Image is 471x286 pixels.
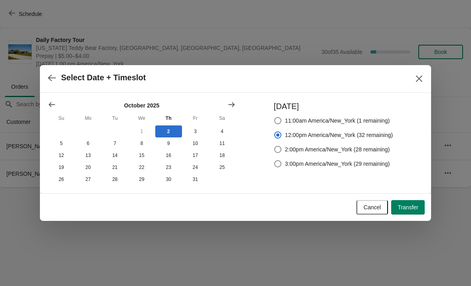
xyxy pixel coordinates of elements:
[101,173,128,185] button: Tuesday October 28 2025
[75,161,101,173] button: Monday October 20 2025
[356,200,388,214] button: Cancel
[155,125,182,137] button: Today Thursday October 2 2025
[128,173,155,185] button: Wednesday October 29 2025
[155,149,182,161] button: Thursday October 16 2025
[75,149,101,161] button: Monday October 13 2025
[285,131,393,139] span: 12:00pm America/New_York (32 remaining)
[128,149,155,161] button: Wednesday October 15 2025
[209,161,235,173] button: Saturday October 25 2025
[48,149,75,161] button: Sunday October 12 2025
[155,161,182,173] button: Thursday October 23 2025
[61,73,146,82] h2: Select Date + Timeslot
[155,111,182,125] th: Thursday
[209,149,235,161] button: Saturday October 18 2025
[75,111,101,125] th: Monday
[182,149,209,161] button: Friday October 17 2025
[75,173,101,185] button: Monday October 27 2025
[285,145,390,153] span: 2:00pm America/New_York (28 remaining)
[398,204,418,211] span: Transfer
[209,125,235,137] button: Saturday October 4 2025
[128,137,155,149] button: Wednesday October 8 2025
[182,137,209,149] button: Friday October 10 2025
[101,161,128,173] button: Tuesday October 21 2025
[155,137,182,149] button: Thursday October 9 2025
[101,111,128,125] th: Tuesday
[364,204,381,211] span: Cancel
[209,111,235,125] th: Saturday
[391,200,425,214] button: Transfer
[285,117,390,125] span: 11:00am America/New_York (1 remaining)
[285,160,390,168] span: 3:00pm America/New_York (29 remaining)
[48,161,75,173] button: Sunday October 19 2025
[101,137,128,149] button: Tuesday October 7 2025
[48,111,75,125] th: Sunday
[182,173,209,185] button: Friday October 31 2025
[155,173,182,185] button: Thursday October 30 2025
[128,161,155,173] button: Wednesday October 22 2025
[224,97,239,112] button: Show next month, November 2025
[128,125,155,137] button: Wednesday October 1 2025
[128,111,155,125] th: Wednesday
[75,137,101,149] button: Monday October 6 2025
[412,71,426,86] button: Close
[45,97,59,112] button: Show previous month, September 2025
[182,111,209,125] th: Friday
[209,137,235,149] button: Saturday October 11 2025
[274,101,393,112] h3: [DATE]
[182,125,209,137] button: Friday October 3 2025
[182,161,209,173] button: Friday October 24 2025
[48,137,75,149] button: Sunday October 5 2025
[48,173,75,185] button: Sunday October 26 2025
[101,149,128,161] button: Tuesday October 14 2025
